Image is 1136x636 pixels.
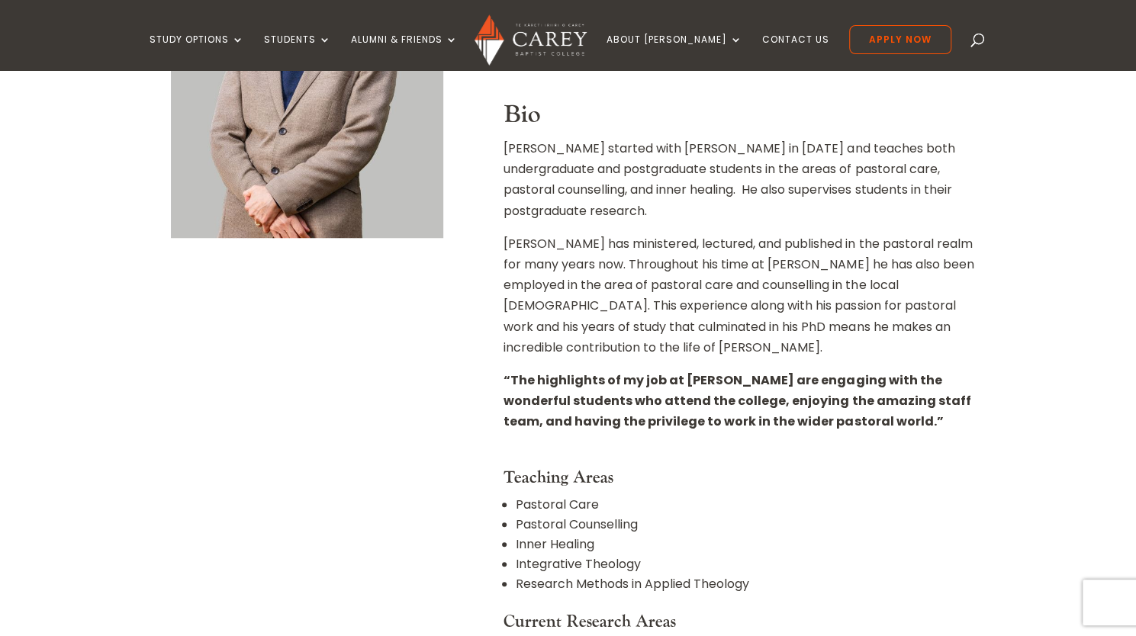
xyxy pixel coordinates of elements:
[504,467,980,495] h4: Teaching Areas
[351,34,458,70] a: Alumni & Friends
[516,574,980,594] li: Research Methods in Applied Theology
[504,371,970,430] strong: “
[849,25,951,54] a: Apply Now
[504,233,980,370] p: [PERSON_NAME] has ministered, lectured, and published in the pastoral realm for many years now. T...
[516,535,980,554] li: Inner Healing
[475,14,587,66] img: Carey Baptist College
[504,101,980,137] h3: Bio
[762,34,829,70] a: Contact Us
[516,495,980,515] li: Pastoral Care
[504,371,970,430] strong: The highlights of my job at [PERSON_NAME] are engaging with the wonderful students who attend the...
[516,554,980,574] li: Integrative Theology
[150,34,244,70] a: Study Options
[264,34,331,70] a: Students
[504,138,980,233] p: [PERSON_NAME] started with [PERSON_NAME] in [DATE] and teaches both undergraduate and postgraduat...
[607,34,742,70] a: About [PERSON_NAME]
[516,515,980,535] li: Pastoral Counselling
